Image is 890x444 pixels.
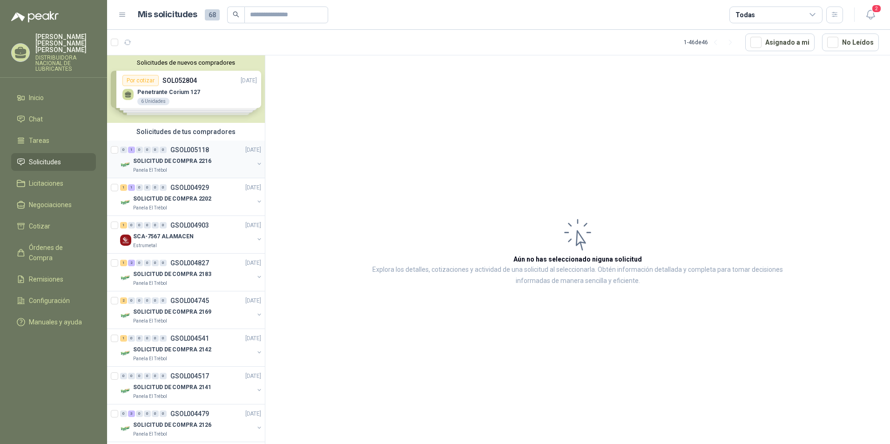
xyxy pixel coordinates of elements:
[128,410,135,417] div: 3
[120,333,263,363] a: 1 0 0 0 0 0 GSOL004541[DATE] Company LogoSOLICITUD DE COMPRA 2142Panela El Trébol
[152,222,159,229] div: 0
[144,373,151,379] div: 0
[160,410,167,417] div: 0
[120,222,127,229] div: 1
[233,11,239,18] span: search
[170,260,209,266] p: GSOL004827
[120,182,263,212] a: 1 1 0 0 0 0 GSOL004929[DATE] Company LogoSOLICITUD DE COMPRA 2202Panela El Trébol
[245,146,261,155] p: [DATE]
[160,297,167,304] div: 0
[120,147,127,153] div: 0
[133,355,167,363] p: Panela El Trébol
[29,242,87,263] span: Órdenes de Compra
[170,373,209,379] p: GSOL004517
[120,272,131,283] img: Company Logo
[120,373,127,379] div: 0
[120,184,127,191] div: 1
[144,335,151,342] div: 0
[133,280,167,287] p: Panela El Trébol
[735,10,755,20] div: Todas
[160,335,167,342] div: 0
[152,147,159,153] div: 0
[29,274,63,284] span: Remisiones
[160,184,167,191] div: 0
[152,260,159,266] div: 0
[11,196,96,214] a: Negociaciones
[29,296,70,306] span: Configuración
[152,297,159,304] div: 0
[120,197,131,208] img: Company Logo
[128,222,135,229] div: 0
[133,393,167,400] p: Panela El Trébol
[120,159,131,170] img: Company Logo
[107,55,265,123] div: Solicitudes de nuevos compradoresPor cotizarSOL052804[DATE] Penetrante Corium 1276 UnidadesPor co...
[111,59,261,66] button: Solicitudes de nuevos compradores
[120,144,263,174] a: 0 1 0 0 0 0 GSOL005118[DATE] Company LogoSOLICITUD DE COMPRA 2216Panela El Trébol
[205,9,220,20] span: 68
[128,335,135,342] div: 0
[152,335,159,342] div: 0
[513,254,642,264] h3: Aún no has seleccionado niguna solicitud
[245,259,261,268] p: [DATE]
[120,408,263,438] a: 0 3 0 0 0 0 GSOL004479[DATE] Company LogoSOLICITUD DE COMPRA 2126Panela El Trébol
[170,335,209,342] p: GSOL004541
[120,220,263,249] a: 1 0 0 0 0 0 GSOL004903[DATE] Company LogoSCA-7567 ALAMACENEstrumetal
[160,222,167,229] div: 0
[11,11,59,22] img: Logo peakr
[11,292,96,309] a: Configuración
[136,335,143,342] div: 0
[29,200,72,210] span: Negociaciones
[358,264,797,287] p: Explora los detalles, cotizaciones y actividad de una solicitud al seleccionarla. Obtén informaci...
[245,372,261,381] p: [DATE]
[133,345,211,354] p: SOLICITUD DE COMPRA 2142
[133,232,194,241] p: SCA-7567 ALAMACEN
[133,242,157,249] p: Estrumetal
[120,310,131,321] img: Company Logo
[120,370,263,400] a: 0 0 0 0 0 0 GSOL004517[DATE] Company LogoSOLICITUD DE COMPRA 2141Panela El Trébol
[160,373,167,379] div: 0
[245,183,261,192] p: [DATE]
[11,153,96,171] a: Solicitudes
[133,195,211,203] p: SOLICITUD DE COMPRA 2202
[160,260,167,266] div: 0
[133,383,211,392] p: SOLICITUD DE COMPRA 2141
[245,410,261,418] p: [DATE]
[133,157,211,166] p: SOLICITUD DE COMPRA 2216
[144,297,151,304] div: 0
[29,93,44,103] span: Inicio
[170,147,209,153] p: GSOL005118
[684,35,738,50] div: 1 - 46 de 46
[128,260,135,266] div: 2
[745,34,815,51] button: Asignado a mi
[136,410,143,417] div: 0
[138,8,197,21] h1: Mis solicitudes
[11,313,96,331] a: Manuales y ayuda
[11,89,96,107] a: Inicio
[11,175,96,192] a: Licitaciones
[128,297,135,304] div: 0
[29,157,61,167] span: Solicitudes
[133,204,167,212] p: Panela El Trébol
[170,184,209,191] p: GSOL004929
[120,423,131,434] img: Company Logo
[136,184,143,191] div: 0
[170,297,209,304] p: GSOL004745
[120,385,131,397] img: Company Logo
[822,34,879,51] button: No Leídos
[107,123,265,141] div: Solicitudes de tus compradores
[144,260,151,266] div: 0
[120,295,263,325] a: 2 0 0 0 0 0 GSOL004745[DATE] Company LogoSOLICITUD DE COMPRA 2169Panela El Trébol
[170,222,209,229] p: GSOL004903
[136,260,143,266] div: 0
[29,178,63,188] span: Licitaciones
[136,222,143,229] div: 0
[120,257,263,287] a: 1 2 0 0 0 0 GSOL004827[DATE] Company LogoSOLICITUD DE COMPRA 2183Panela El Trébol
[245,221,261,230] p: [DATE]
[133,317,167,325] p: Panela El Trébol
[144,184,151,191] div: 0
[120,348,131,359] img: Company Logo
[120,297,127,304] div: 2
[133,167,167,174] p: Panela El Trébol
[136,147,143,153] div: 0
[152,184,159,191] div: 0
